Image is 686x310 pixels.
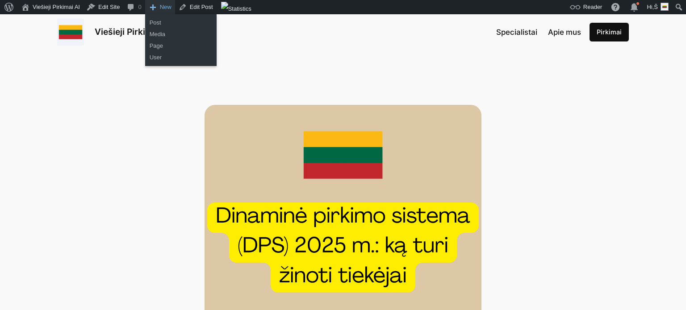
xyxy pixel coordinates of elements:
[654,4,658,10] span: Š
[95,26,171,37] a: Viešieji Pirkimai AI
[145,40,217,52] a: Page
[590,23,629,41] a: Pirkimai
[548,26,581,38] a: Apie mus
[496,26,537,38] a: Specialistai
[221,2,251,16] img: Views over 48 hours. Click for more Jetpack Stats.
[496,26,581,38] nav: Navigation
[145,17,217,29] a: Post
[57,19,84,45] img: Viešieji pirkimai logo
[145,29,217,40] a: Media
[145,52,217,63] a: User
[145,14,217,66] ul: New
[496,28,537,37] span: Specialistai
[548,28,581,37] span: Apie mus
